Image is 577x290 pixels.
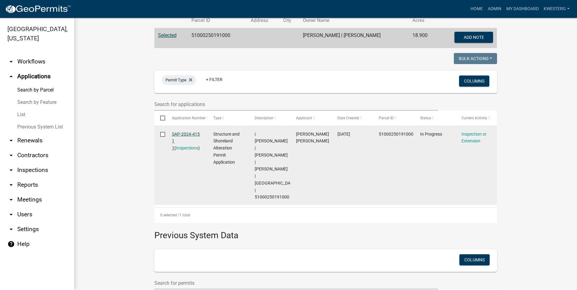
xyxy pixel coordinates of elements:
[414,111,456,125] datatable-header-cell: Status
[247,13,279,28] th: Address
[379,116,394,120] span: Parcel ID
[456,111,497,125] datatable-header-cell: Current Activity
[160,213,179,217] span: 0 selected /
[154,98,438,111] input: Search for applications
[154,277,438,289] input: Search for permits
[459,254,490,265] button: Columns
[409,28,438,48] td: 18.900
[7,211,15,218] i: arrow_drop_down
[454,32,493,43] button: Add Note
[290,111,332,125] datatable-header-cell: Applicant
[296,116,312,120] span: Applicant
[464,35,484,40] span: Add Note
[454,53,497,64] button: Bulk Actions
[154,223,497,242] h3: Previous System Data
[7,196,15,203] i: arrow_drop_down
[296,132,329,144] span: Brian George Kupferschmid
[409,13,438,28] th: Acres
[420,132,442,137] span: In Progress
[337,116,359,120] span: Date Created
[188,28,247,48] td: 51000250191000
[485,3,504,15] a: Admin
[7,166,15,174] i: arrow_drop_down
[7,58,15,65] i: arrow_drop_down
[165,78,186,82] span: Permit Type
[7,226,15,233] i: arrow_drop_down
[332,111,373,125] datatable-header-cell: Date Created
[462,116,487,120] span: Current Activity
[213,116,221,120] span: Type
[158,32,177,38] a: Selected
[279,13,299,28] th: City
[172,116,206,120] span: Application Number
[459,76,489,87] button: Columns
[7,181,15,189] i: arrow_drop_down
[172,132,200,151] a: SAP-2024-415 1 1
[255,132,296,200] span: | Kyle Westergard | BRIAN G KUPFERSCHMID | JENNA J KUPFERSCHMID | Otter Tail River | 51000250191000
[420,116,431,120] span: Status
[172,131,202,152] div: ( )
[337,132,350,137] span: 07/12/2024
[7,240,15,248] i: help
[7,73,15,80] i: arrow_drop_up
[299,28,409,48] td: [PERSON_NAME] | [PERSON_NAME]
[379,132,413,137] span: 51000250191000
[154,207,497,223] div: 1 total
[468,3,485,15] a: Home
[7,137,15,144] i: arrow_drop_down
[504,3,541,15] a: My Dashboard
[213,132,240,165] span: Structure and Shoreland Alteration Permit Application
[255,116,274,120] span: Description
[176,145,198,150] a: Inspections
[201,74,228,85] a: + Filter
[154,111,166,125] datatable-header-cell: Select
[207,111,249,125] datatable-header-cell: Type
[462,132,487,144] a: Inspection or Extension
[7,152,15,159] i: arrow_drop_down
[166,111,207,125] datatable-header-cell: Application Number
[299,13,409,28] th: Owner Name
[541,3,572,15] a: kwesterg
[373,111,414,125] datatable-header-cell: Parcel ID
[188,13,247,28] th: Parcel ID
[249,111,290,125] datatable-header-cell: Description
